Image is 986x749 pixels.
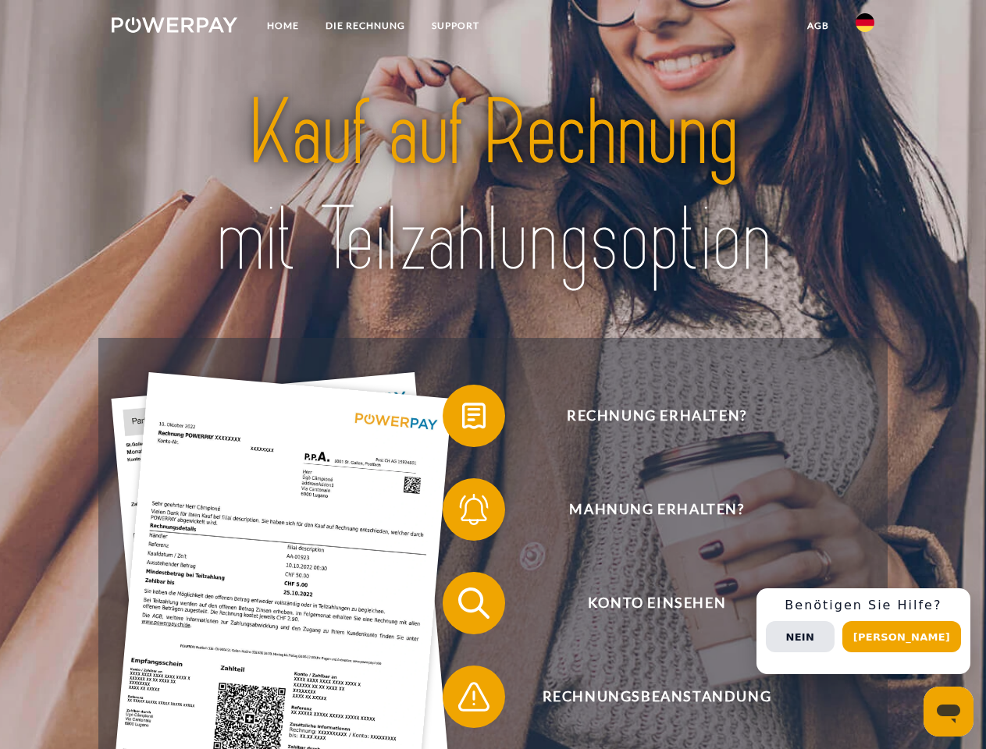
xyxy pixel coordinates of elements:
img: de [856,13,874,32]
span: Konto einsehen [465,572,848,634]
button: Rechnungsbeanstandung [443,666,849,728]
span: Mahnung erhalten? [465,478,848,541]
div: Schnellhilfe [756,588,970,674]
button: Nein [766,621,835,652]
img: title-powerpay_de.svg [149,75,837,299]
h3: Benötigen Sie Hilfe? [766,598,961,613]
span: Rechnungsbeanstandung [465,666,848,728]
img: qb_search.svg [454,584,493,623]
img: logo-powerpay-white.svg [112,17,237,33]
button: Mahnung erhalten? [443,478,849,541]
span: Rechnung erhalten? [465,385,848,447]
iframe: Schaltfläche zum Öffnen des Messaging-Fensters [924,687,974,737]
img: qb_warning.svg [454,677,493,716]
img: qb_bell.svg [454,490,493,529]
button: Konto einsehen [443,572,849,634]
a: SUPPORT [418,12,493,40]
button: Rechnung erhalten? [443,385,849,447]
a: DIE RECHNUNG [312,12,418,40]
button: [PERSON_NAME] [842,621,961,652]
img: qb_bill.svg [454,396,493,435]
a: agb [794,12,842,40]
a: Home [254,12,312,40]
